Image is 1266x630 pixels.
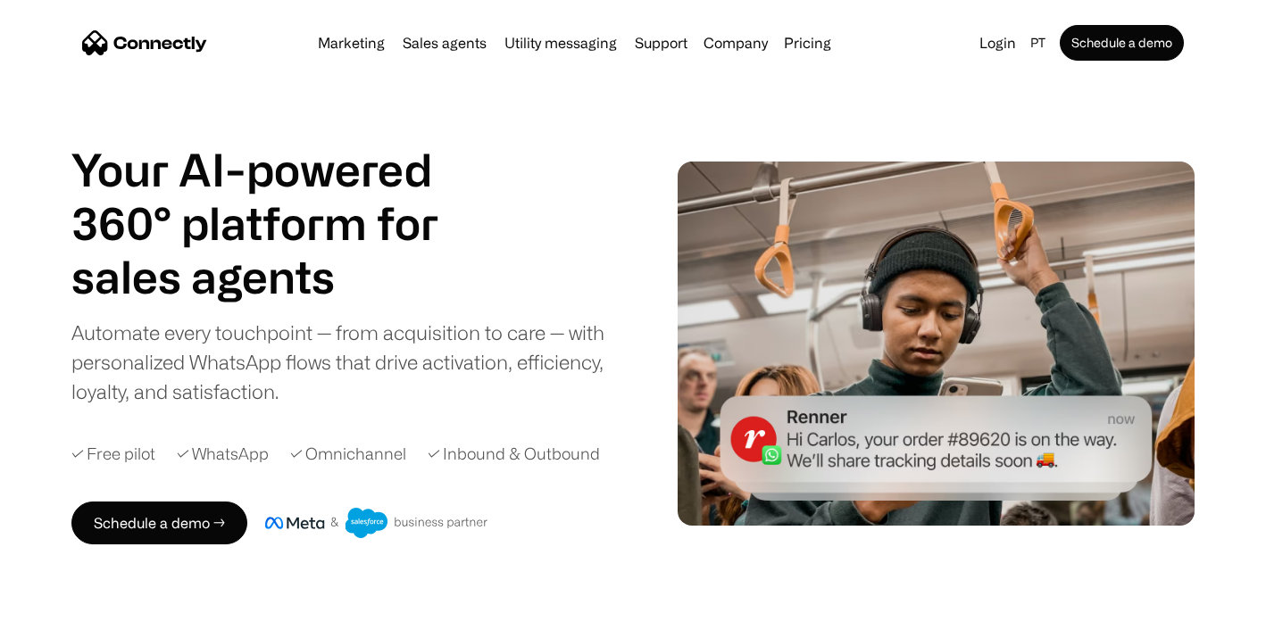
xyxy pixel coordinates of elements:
[704,30,768,55] div: Company
[71,250,482,303] h1: sales agents
[628,36,695,50] a: Support
[82,29,207,56] a: home
[777,36,838,50] a: Pricing
[311,36,392,50] a: Marketing
[18,597,107,624] aside: Language selected: Português (Brasil)
[36,599,107,624] ul: Language list
[428,442,600,466] div: ✓ Inbound & Outbound
[1030,30,1045,55] div: pt
[71,143,482,250] h1: Your AI-powered 360° platform for
[1023,30,1056,55] div: pt
[177,442,269,466] div: ✓ WhatsApp
[290,442,406,466] div: ✓ Omnichannel
[71,250,482,303] div: carousel
[265,508,488,538] img: Meta and Salesforce business partner badge.
[396,36,494,50] a: Sales agents
[972,30,1023,55] a: Login
[1060,25,1184,61] a: Schedule a demo
[698,30,773,55] div: Company
[71,442,155,466] div: ✓ Free pilot
[71,250,482,303] div: 1 of 4
[71,502,247,544] a: Schedule a demo →
[497,36,624,50] a: Utility messaging
[71,318,626,406] div: Automate every touchpoint — from acquisition to care — with personalized WhatsApp flows that driv...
